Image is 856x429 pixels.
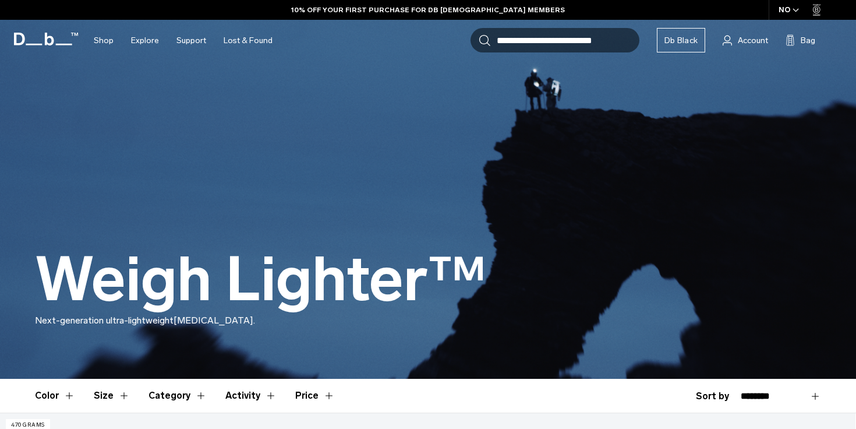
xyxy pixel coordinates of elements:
[35,315,174,326] span: Next-generation ultra-lightweight
[657,28,705,52] a: Db Black
[738,34,768,47] span: Account
[176,20,206,61] a: Support
[94,20,114,61] a: Shop
[35,379,75,413] button: Toggle Filter
[295,379,335,413] button: Toggle Price
[786,33,815,47] button: Bag
[723,33,768,47] a: Account
[224,20,273,61] a: Lost & Found
[85,20,281,61] nav: Main Navigation
[225,379,277,413] button: Toggle Filter
[94,379,130,413] button: Toggle Filter
[174,315,255,326] span: [MEDICAL_DATA].
[291,5,565,15] a: 10% OFF YOUR FIRST PURCHASE FOR DB [DEMOGRAPHIC_DATA] MEMBERS
[131,20,159,61] a: Explore
[801,34,815,47] span: Bag
[35,246,486,314] h1: Weigh Lighter™
[148,379,207,413] button: Toggle Filter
